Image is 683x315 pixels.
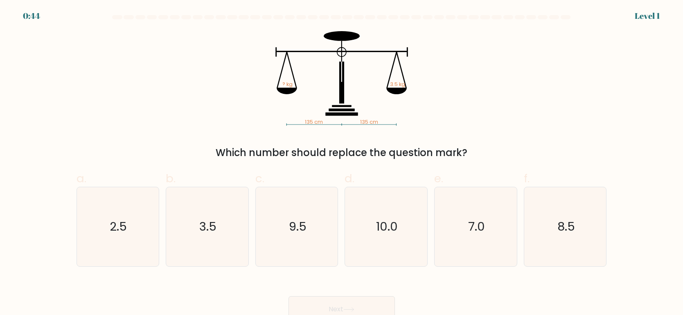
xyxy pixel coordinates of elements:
[376,218,398,235] text: 10.0
[23,10,40,22] div: 0:44
[345,170,354,186] span: d.
[635,10,660,22] div: Level 1
[282,81,292,88] tspan: ? kg
[77,170,86,186] span: a.
[360,118,378,125] tspan: 135 cm
[199,218,216,235] text: 3.5
[289,218,307,235] text: 9.5
[166,170,176,186] span: b.
[434,170,443,186] span: e.
[81,145,602,160] div: Which number should replace the question mark?
[468,218,485,235] text: 7.0
[557,218,575,235] text: 8.5
[110,218,127,235] text: 2.5
[304,118,322,125] tspan: 135 cm
[255,170,264,186] span: c.
[390,81,405,88] tspan: 3.5 kg
[524,170,530,186] span: f.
